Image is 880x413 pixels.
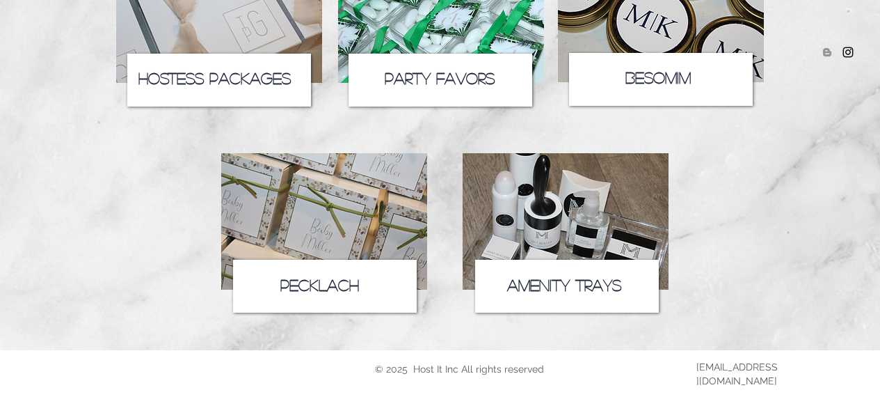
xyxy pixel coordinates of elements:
[696,361,778,387] a: [EMAIL_ADDRESS][DOMAIN_NAME]
[625,70,691,85] a: Besomim
[375,364,544,375] span: © 2025 Host It Inc All rights reserved
[841,45,855,59] img: Hostitny
[820,45,855,59] ul: Social Bar
[463,153,669,290] img: IMG_3288_edited.jpg
[221,153,427,290] img: IMG_7991.JPG
[280,277,359,293] a: Pecklach
[507,277,621,293] a: Amenity Trays
[138,70,291,86] a: Hostess Packages
[385,70,495,86] a: Party Favors
[820,45,834,59] img: Blogger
